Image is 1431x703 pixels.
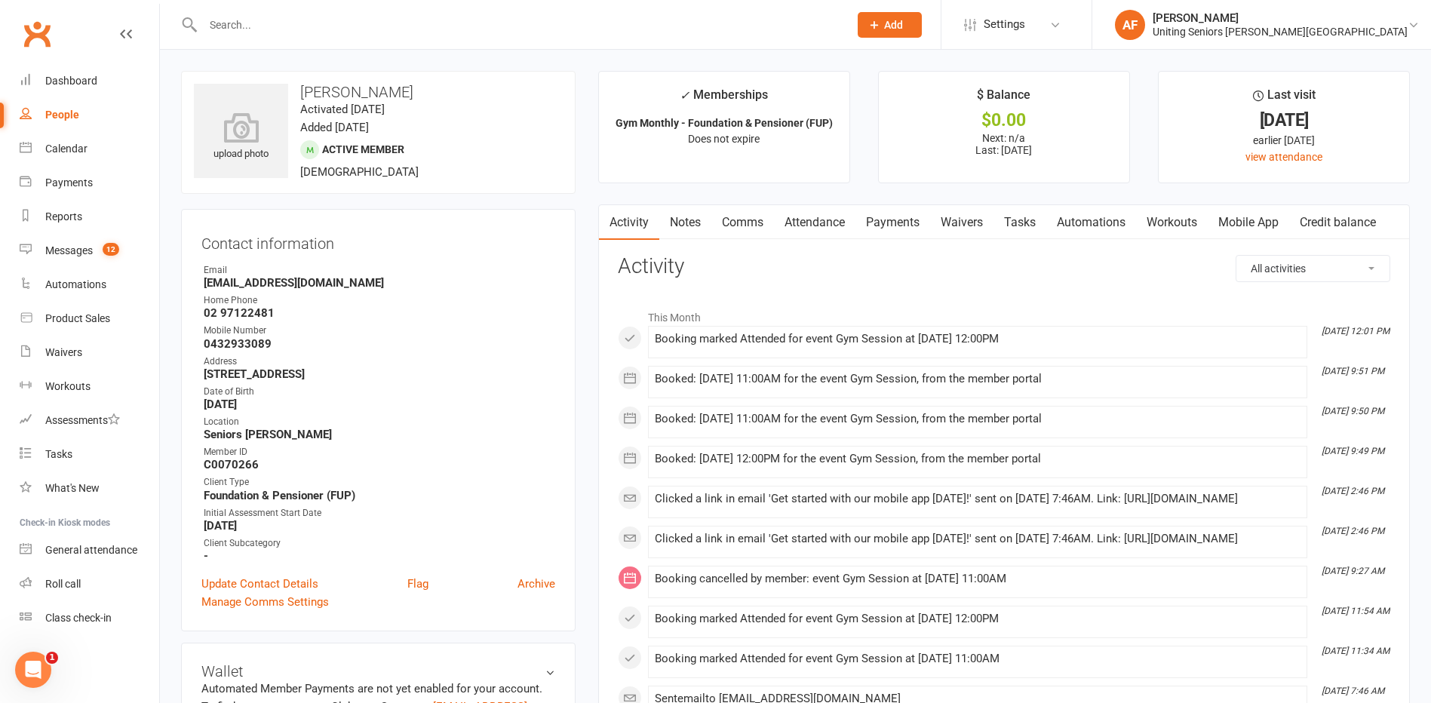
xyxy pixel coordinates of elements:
a: Calendar [20,132,159,166]
a: Mobile App [1208,205,1289,240]
h3: Wallet [201,663,555,680]
a: Reports [20,200,159,234]
i: [DATE] 7:46 AM [1322,686,1384,696]
div: Address [204,355,555,369]
strong: Foundation & Pensioner (FUP) [204,489,555,502]
div: Client Subcategory [204,536,555,551]
span: [DEMOGRAPHIC_DATA] [300,165,419,179]
div: [DATE] [1172,112,1396,128]
a: Workouts [20,370,159,404]
a: view attendance [1245,151,1322,163]
div: Initial Assessment Start Date [204,506,555,520]
span: 1 [46,652,58,664]
div: Mobile Number [204,324,555,338]
div: AF [1115,10,1145,40]
i: [DATE] 2:46 PM [1322,486,1384,496]
a: Payments [855,205,930,240]
div: General attendance [45,544,137,556]
a: Roll call [20,567,159,601]
a: Automations [20,268,159,302]
strong: C0070266 [204,458,555,471]
span: Active member [322,143,404,155]
a: Archive [517,575,555,593]
a: Clubworx [18,15,56,53]
div: $0.00 [892,112,1116,128]
div: What's New [45,482,100,494]
strong: 02 97122481 [204,306,555,320]
div: Workouts [45,380,91,392]
i: [DATE] 9:51 PM [1322,366,1384,376]
iframe: Intercom live chat [15,652,51,688]
a: Flag [407,575,428,593]
span: Settings [984,8,1025,41]
i: [DATE] 9:27 AM [1322,566,1384,576]
div: Tasks [45,448,72,460]
div: Home Phone [204,293,555,308]
div: $ Balance [977,85,1030,112]
a: Tasks [993,205,1046,240]
span: Add [884,19,903,31]
strong: Gym Monthly - Foundation & Pensioner (FUP) [616,117,833,129]
i: [DATE] 12:01 PM [1322,326,1390,336]
div: Assessments [45,414,120,426]
a: What's New [20,471,159,505]
div: Last visit [1253,85,1316,112]
span: 12 [103,243,119,256]
a: Product Sales [20,302,159,336]
i: ✓ [680,88,689,103]
strong: [STREET_ADDRESS] [204,367,555,381]
div: Member ID [204,445,555,459]
div: Waivers [45,346,82,358]
div: People [45,109,79,121]
div: Product Sales [45,312,110,324]
i: [DATE] 9:50 PM [1322,406,1384,416]
i: [DATE] 11:34 AM [1322,646,1390,656]
div: Automations [45,278,106,290]
div: Booking marked Attended for event Gym Session at [DATE] 11:00AM [655,652,1300,665]
time: Activated [DATE] [300,103,385,116]
div: Payments [45,177,93,189]
div: Client Type [204,475,555,490]
p: Next: n/a Last: [DATE] [892,132,1116,156]
a: Attendance [774,205,855,240]
strong: Seniors [PERSON_NAME] [204,428,555,441]
a: Automations [1046,205,1136,240]
time: Added [DATE] [300,121,369,134]
strong: [DATE] [204,398,555,411]
a: Assessments [20,404,159,437]
strong: - [204,549,555,563]
div: Booking cancelled by member: event Gym Session at [DATE] 11:00AM [655,573,1300,585]
a: Manage Comms Settings [201,593,329,611]
a: Dashboard [20,64,159,98]
div: Calendar [45,143,88,155]
div: Messages [45,244,93,256]
a: Tasks [20,437,159,471]
div: Reports [45,210,82,223]
h3: Contact information [201,229,555,252]
div: Class check-in [45,612,112,624]
button: Add [858,12,922,38]
div: Booking marked Attended for event Gym Session at [DATE] 12:00PM [655,333,1300,345]
div: upload photo [194,112,288,162]
strong: 0432933089 [204,337,555,351]
a: Activity [599,205,659,240]
i: [DATE] 11:54 AM [1322,606,1390,616]
i: [DATE] 2:46 PM [1322,526,1384,536]
a: Waivers [20,336,159,370]
a: Payments [20,166,159,200]
a: People [20,98,159,132]
div: Booked: [DATE] 12:00PM for the event Gym Session, from the member portal [655,453,1300,465]
a: General attendance kiosk mode [20,533,159,567]
i: [DATE] 9:49 PM [1322,446,1384,456]
div: Date of Birth [204,385,555,399]
a: Workouts [1136,205,1208,240]
a: Messages 12 [20,234,159,268]
div: Roll call [45,578,81,590]
a: Comms [711,205,774,240]
div: Dashboard [45,75,97,87]
div: Booked: [DATE] 11:00AM for the event Gym Session, from the member portal [655,373,1300,385]
div: Clicked a link in email 'Get started with our mobile app [DATE]!' sent on [DATE] 7:46AM. Link: [U... [655,493,1300,505]
h3: Activity [618,255,1390,278]
div: [PERSON_NAME] [1153,11,1408,25]
h3: [PERSON_NAME] [194,84,563,100]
